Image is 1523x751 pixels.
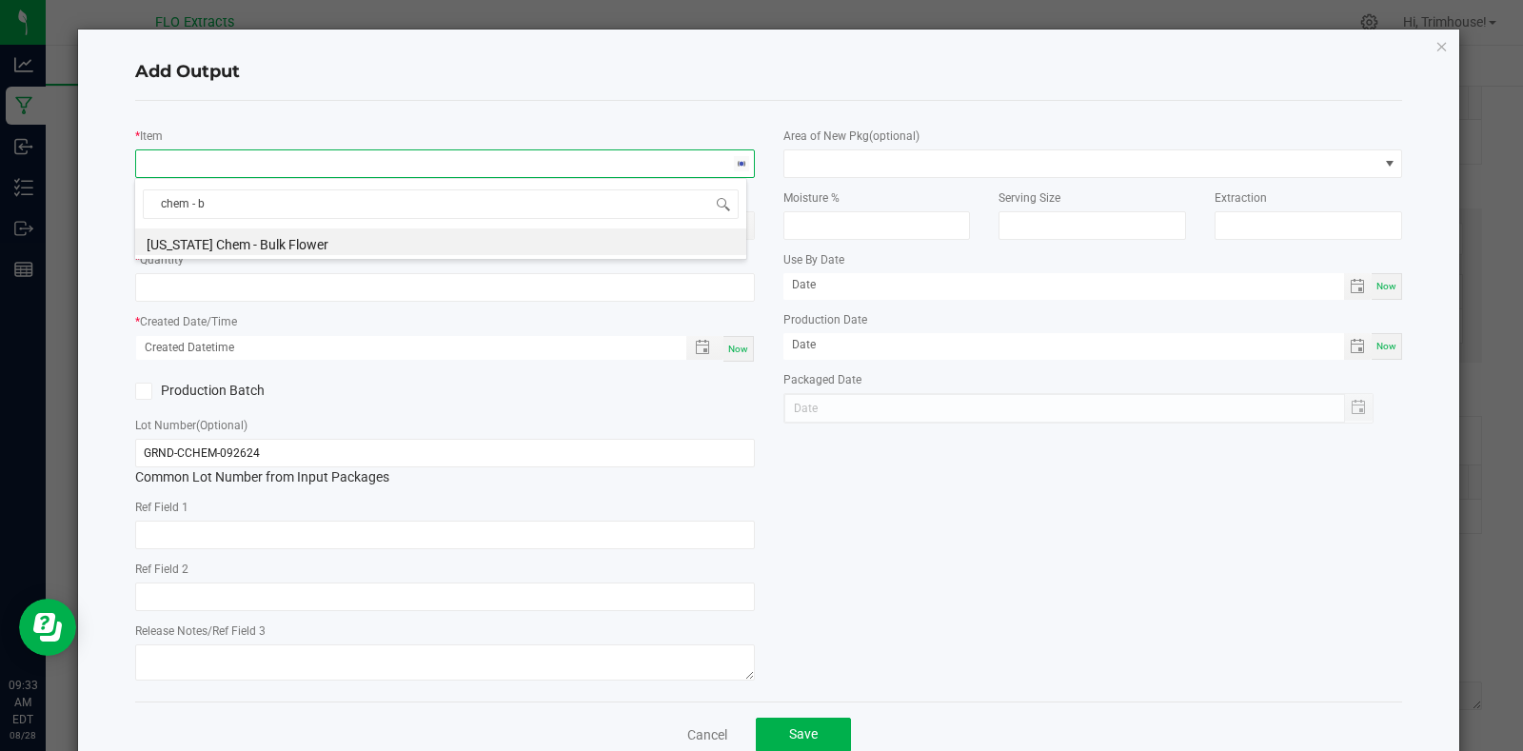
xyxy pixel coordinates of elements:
label: Created Date/Time [140,313,237,330]
label: Packaged Date [783,371,861,388]
a: Cancel [687,725,727,744]
span: (optional) [869,129,920,143]
label: Serving Size [999,189,1060,207]
input: Created Datetime [136,336,666,360]
span: Now [1376,341,1396,351]
label: Area of New Pkg [783,128,920,145]
div: Common Lot Number from Input Packages [135,439,755,487]
input: Date [783,273,1345,297]
label: Release Notes/Ref Field 3 [135,623,266,640]
label: Ref Field 1 [135,499,188,516]
label: Moisture % [783,189,840,207]
span: (Optional) [196,419,247,432]
label: Item [140,128,163,145]
label: Production Batch [135,381,430,401]
span: Now [1376,281,1396,291]
span: Toggle calendar [1344,333,1372,360]
label: Production Date [783,311,867,328]
label: Lot Number [135,417,247,434]
label: Use By Date [783,251,844,268]
label: Quantity [140,251,184,268]
input: Date [783,333,1345,357]
label: Ref Field 2 [135,561,188,578]
span: Now [728,344,748,354]
iframe: Resource center [19,599,76,656]
h4: Add Output [135,60,1403,85]
label: Extraction [1215,189,1267,207]
span: Toggle calendar [1344,273,1372,300]
span: Toggle popup [686,336,723,360]
span: Save [789,726,818,741]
